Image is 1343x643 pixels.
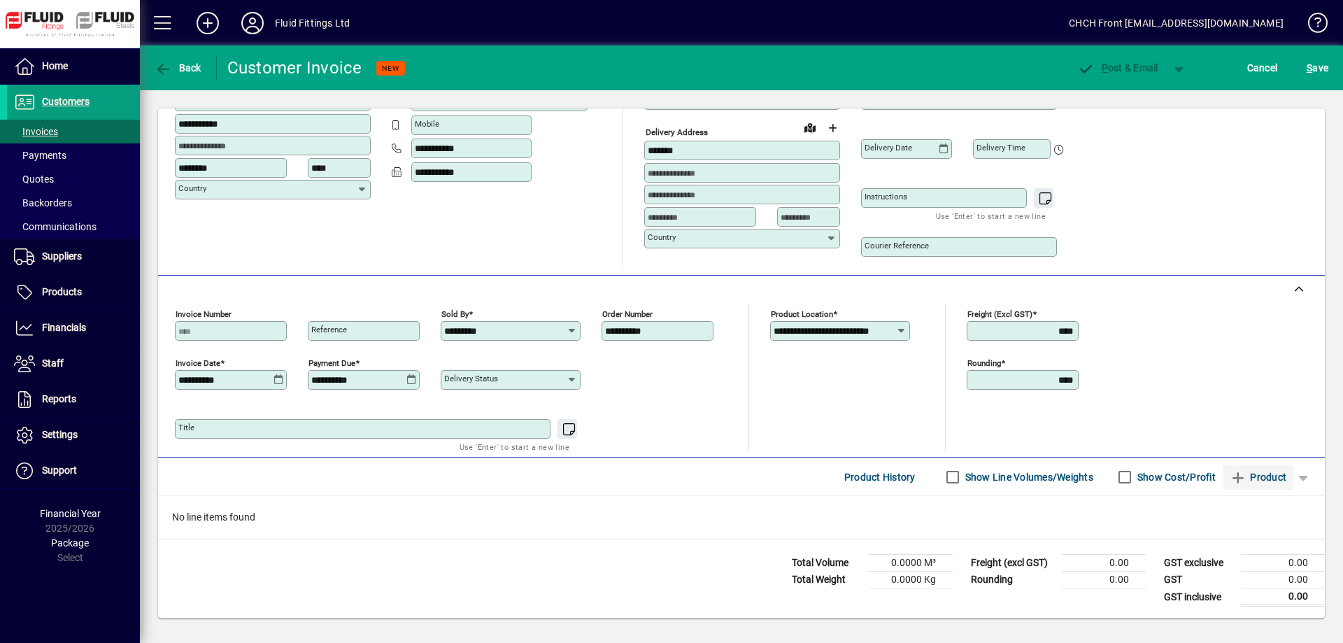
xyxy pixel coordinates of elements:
[176,358,220,368] mat-label: Invoice date
[140,55,217,80] app-page-header-button: Back
[42,393,76,404] span: Reports
[976,143,1025,153] mat-label: Delivery time
[7,215,140,239] a: Communications
[7,239,140,274] a: Suppliers
[967,358,1001,368] mat-label: Rounding
[14,221,97,232] span: Communications
[14,150,66,161] span: Payments
[444,374,498,383] mat-label: Delivery status
[275,12,350,34] div: Fluid Fittings Ltd
[844,466,916,488] span: Product History
[964,572,1062,588] td: Rounding
[7,120,140,143] a: Invoices
[967,309,1032,319] mat-label: Freight (excl GST)
[785,555,869,572] td: Total Volume
[42,96,90,107] span: Customers
[151,55,205,80] button: Back
[1062,555,1146,572] td: 0.00
[176,309,232,319] mat-label: Invoice number
[648,232,676,242] mat-label: Country
[7,311,140,346] a: Financials
[42,429,78,440] span: Settings
[1157,555,1241,572] td: GST exclusive
[936,208,1046,224] mat-hint: Use 'Enter' to start a new line
[7,346,140,381] a: Staff
[771,309,833,319] mat-label: Product location
[230,10,275,36] button: Profile
[441,309,469,319] mat-label: Sold by
[178,423,194,432] mat-label: Title
[7,49,140,84] a: Home
[308,358,355,368] mat-label: Payment due
[964,555,1062,572] td: Freight (excl GST)
[1157,588,1241,606] td: GST inclusive
[7,418,140,453] a: Settings
[42,465,77,476] span: Support
[1241,555,1325,572] td: 0.00
[1230,466,1286,488] span: Product
[40,508,101,519] span: Financial Year
[1247,57,1278,79] span: Cancel
[1303,55,1332,80] button: Save
[1102,62,1108,73] span: P
[1298,3,1326,48] a: Knowledge Base
[185,10,230,36] button: Add
[1070,55,1165,80] button: Post & Email
[1157,572,1241,588] td: GST
[799,116,821,139] a: View on map
[42,286,82,297] span: Products
[158,496,1325,539] div: No line items found
[7,453,140,488] a: Support
[1241,588,1325,606] td: 0.00
[869,572,953,588] td: 0.0000 Kg
[1307,62,1312,73] span: S
[1135,470,1216,484] label: Show Cost/Profit
[14,197,72,209] span: Backorders
[51,537,89,549] span: Package
[1307,57,1328,79] span: ave
[42,358,64,369] span: Staff
[785,572,869,588] td: Total Weight
[14,126,58,137] span: Invoices
[42,60,68,71] span: Home
[1244,55,1281,80] button: Cancel
[7,167,140,191] a: Quotes
[7,382,140,417] a: Reports
[460,439,569,455] mat-hint: Use 'Enter' to start a new line
[14,174,54,185] span: Quotes
[865,192,907,202] mat-label: Instructions
[1241,572,1325,588] td: 0.00
[42,322,86,333] span: Financials
[311,325,347,334] mat-label: Reference
[602,309,653,319] mat-label: Order number
[865,143,912,153] mat-label: Delivery date
[178,183,206,193] mat-label: Country
[42,250,82,262] span: Suppliers
[7,275,140,310] a: Products
[1062,572,1146,588] td: 0.00
[962,470,1093,484] label: Show Line Volumes/Weights
[382,64,399,73] span: NEW
[865,241,929,250] mat-label: Courier Reference
[869,555,953,572] td: 0.0000 M³
[821,117,844,139] button: Choose address
[155,62,201,73] span: Back
[227,57,362,79] div: Customer Invoice
[7,191,140,215] a: Backorders
[1077,62,1158,73] span: ost & Email
[839,465,921,490] button: Product History
[1069,12,1284,34] div: CHCH Front [EMAIL_ADDRESS][DOMAIN_NAME]
[1223,465,1293,490] button: Product
[7,143,140,167] a: Payments
[415,119,439,129] mat-label: Mobile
